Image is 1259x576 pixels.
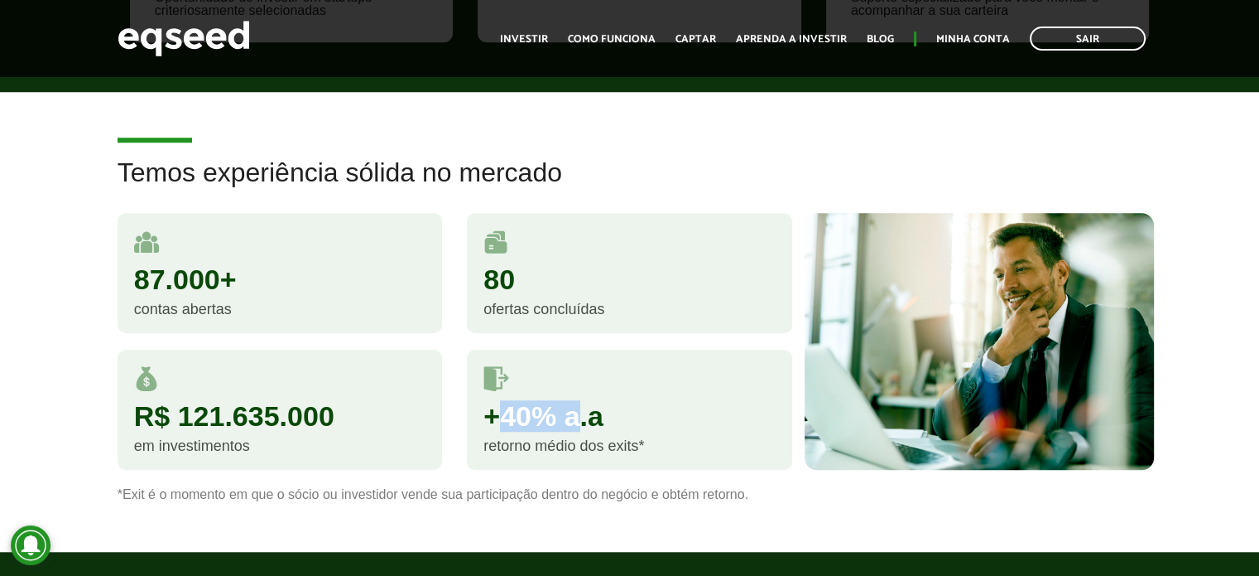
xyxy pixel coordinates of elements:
[118,158,1142,212] h2: Temos experiência sólida no mercado
[134,438,426,453] div: em investimentos
[134,302,426,317] div: contas abertas
[483,302,776,317] div: ofertas concluídas
[936,34,1010,45] a: Minha conta
[118,17,250,61] img: EqSeed
[483,366,509,391] img: saidas.svg
[134,230,159,254] img: user.svg
[134,402,426,430] div: R$ 121.635.000
[118,486,1142,502] p: *Exit é o momento em que o sócio ou investidor vende sua participação dentro do negócio e obtém r...
[483,402,776,430] div: +40% a.a
[483,438,776,453] div: retorno médio dos exits*
[568,34,656,45] a: Como funciona
[867,34,894,45] a: Blog
[134,265,426,293] div: 87.000+
[500,34,548,45] a: Investir
[1030,27,1146,51] a: Sair
[134,366,159,391] img: money.svg
[736,34,847,45] a: Aprenda a investir
[483,230,508,254] img: rodadas.svg
[675,34,716,45] a: Captar
[483,265,776,293] div: 80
